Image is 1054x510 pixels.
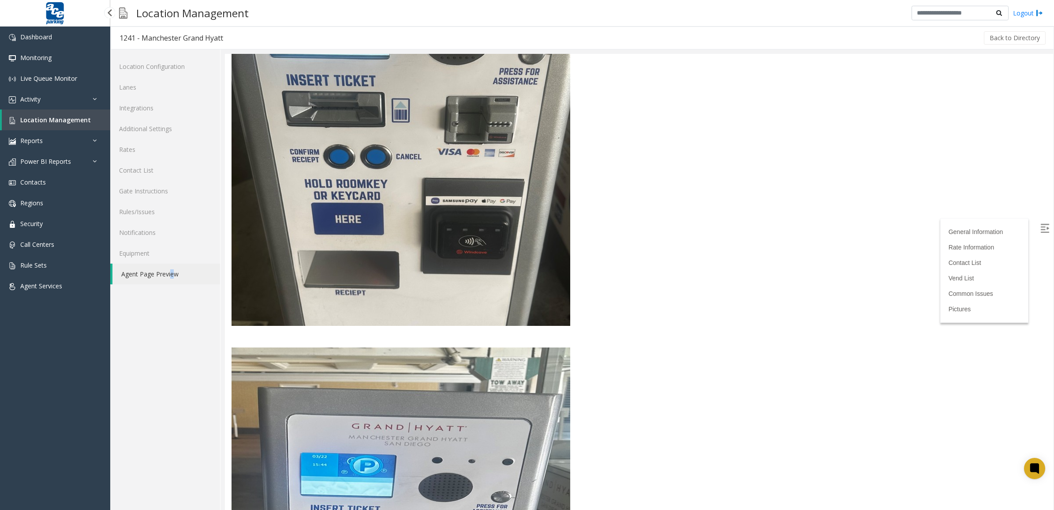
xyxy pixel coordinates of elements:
[724,221,749,228] a: Vend List
[20,282,62,290] span: Agent Services
[119,2,127,24] img: pageIcon
[815,170,824,179] img: Open/Close Sidebar Menu
[132,2,253,24] h3: Location Management
[984,31,1046,45] button: Back to Directory
[20,116,91,124] span: Location Management
[1013,8,1043,18] a: Logout
[110,56,220,77] a: Location Configuration
[9,96,16,103] img: 'icon'
[20,261,47,269] span: Rule Sets
[20,219,43,228] span: Security
[20,95,41,103] span: Activity
[110,243,220,264] a: Equipment
[9,262,16,269] img: 'icon'
[724,236,768,243] a: Common Issues
[9,55,16,62] img: 'icon'
[724,190,770,197] a: Rate Information
[9,221,16,228] img: 'icon'
[724,205,756,212] a: Contact List
[9,138,16,145] img: 'icon'
[110,160,220,181] a: Contact List
[20,33,52,41] span: Dashboard
[20,136,43,145] span: Reports
[724,174,778,181] a: General Information
[20,240,54,249] span: Call Centers
[20,74,77,83] span: Live Queue Monitor
[110,139,220,160] a: Rates
[1036,8,1043,18] img: logout
[9,200,16,207] img: 'icon'
[9,159,16,166] img: 'icon'
[120,32,223,44] div: 1241 - Manchester Grand Hyatt
[9,76,16,83] img: 'icon'
[9,179,16,186] img: 'icon'
[20,199,43,207] span: Regions
[20,178,46,186] span: Contacts
[112,264,220,284] a: Agent Page Preview
[110,222,220,243] a: Notifications
[9,34,16,41] img: 'icon'
[110,118,220,139] a: Additional Settings
[110,77,220,98] a: Lanes
[9,242,16,249] img: 'icon'
[110,201,220,222] a: Rules/Issues
[20,157,71,166] span: Power BI Reports
[724,252,746,259] a: Pictures
[110,98,220,118] a: Integrations
[2,110,110,130] a: Location Management
[9,117,16,124] img: 'icon'
[110,181,220,201] a: Gate Instructions
[20,53,52,62] span: Monitoring
[9,283,16,290] img: 'icon'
